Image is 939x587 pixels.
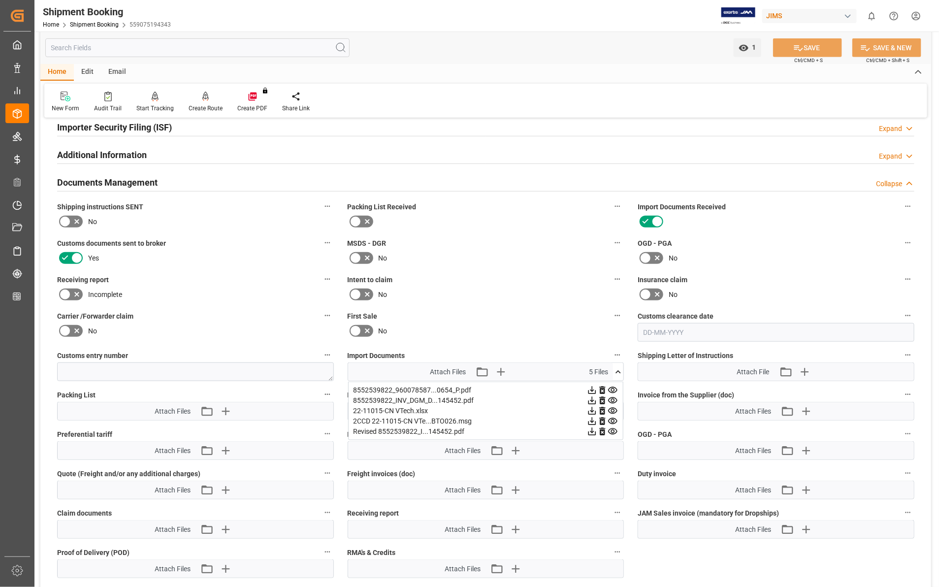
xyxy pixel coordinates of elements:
button: OGD - PGA [902,427,914,440]
span: Attach Files [445,485,481,495]
span: 5 Files [589,367,608,377]
span: No [379,253,388,263]
span: Import Documents Received [638,202,726,212]
span: Freight invoices (doc) [348,469,416,479]
button: Intent to claim [611,273,624,286]
span: Attach Files [735,446,771,456]
input: DD-MM-YYYY [638,323,914,342]
div: Edit [74,64,101,81]
button: Receiving report [321,273,334,286]
button: JAM Sales invoice (mandatory for Dropships) [902,506,914,519]
div: New Form [52,104,79,113]
button: Help Center [883,5,905,27]
button: Packing List Received [611,200,624,213]
span: Claim documents [57,508,112,519]
button: Import Documents [611,349,624,361]
span: Intent to claim [348,275,393,285]
div: Create Route [189,104,223,113]
button: Preferential tariff [321,427,334,440]
button: Quote (Freight and/or any additional charges) [321,467,334,480]
button: First Sale [611,309,624,322]
span: No [669,253,678,263]
span: Receiving report [57,275,109,285]
div: 8552539822_INV_DGM_D...145452.pdf [354,395,618,406]
span: Insurance claim [638,275,687,285]
span: Import Documents [348,351,405,361]
div: Expand [879,124,902,134]
button: Receiving report [611,506,624,519]
span: Receiving report [348,508,399,519]
a: Shipment Booking [70,21,119,28]
span: No [88,326,97,336]
button: SAVE [773,38,842,57]
span: No [379,326,388,336]
div: Expand [879,151,902,162]
button: Customs clearance date [902,309,914,322]
a: Home [43,21,59,28]
button: JIMS [762,6,861,25]
span: Attach Files [430,367,466,377]
button: Shipping instructions SENT [321,200,334,213]
button: Packing List [321,388,334,401]
button: RMA's & Credits [611,546,624,558]
span: No [379,290,388,300]
span: JAM Sales invoice (mandatory for Dropships) [638,508,779,519]
span: Master [PERSON_NAME] of Lading (doc) [348,390,473,400]
span: Carrier /Forwarder claim [57,311,133,322]
button: Import Documents Received [902,200,914,213]
span: Customs clearance date [638,311,713,322]
span: Attach Files [155,446,191,456]
img: Exertis%20JAM%20-%20Email%20Logo.jpg_1722504956.jpg [721,7,755,25]
span: No [669,290,678,300]
h2: Importer Security Filing (ISF) [57,121,172,134]
button: Carrier /Forwarder claim [321,309,334,322]
span: Packing List Received [348,202,417,212]
span: Attach Files [445,564,481,574]
span: Attach File [737,367,770,377]
span: Yes [88,253,99,263]
span: OGD - PGA [638,238,672,249]
span: Attach Files [155,406,191,417]
span: Customs entry number [57,351,128,361]
span: Attach Files [735,406,771,417]
span: Customs documents sent to broker [57,238,166,249]
button: Claim documents [321,506,334,519]
button: Shipping Letter of Instructions [902,349,914,361]
span: Packing List [57,390,96,400]
button: Freight invoices (doc) [611,467,624,480]
span: Attach Files [735,485,771,495]
div: 22-11015-CN VTech.xlsx [354,406,618,416]
span: First Sale [348,311,378,322]
button: Customs documents sent to broker [321,236,334,249]
div: Audit Trail [94,104,122,113]
span: Attach Files [735,524,771,535]
span: Ctrl/CMD + S [794,57,823,64]
span: RMA's & Credits [348,548,396,558]
span: Proof of Delivery (POD) [57,548,130,558]
span: MSDS - DGR [348,238,387,249]
div: Start Tracking [136,104,174,113]
span: OGD - PGA [638,429,672,440]
div: JIMS [762,9,857,23]
button: Invoice from the Supplier (doc) [902,388,914,401]
div: 8552539822_960078587...0654_P.pdf [354,385,618,395]
span: MSDS - DGR [348,429,387,440]
button: SAVE & NEW [852,38,921,57]
div: Home [40,64,74,81]
div: Share Link [282,104,310,113]
span: Ctrl/CMD + Shift + S [866,57,909,64]
span: 1 [749,43,756,51]
div: Revised 8552539822_I...145452.pdf [354,426,618,437]
span: Preferential tariff [57,429,112,440]
button: open menu [734,38,761,57]
span: Duty invoice [638,469,676,479]
div: Email [101,64,133,81]
span: Quote (Freight and/or any additional charges) [57,469,200,479]
button: Duty invoice [902,467,914,480]
button: Insurance claim [902,273,914,286]
div: 2CCD 22-11015-CN VTe...BTO026.msg [354,416,618,426]
span: Shipping Letter of Instructions [638,351,733,361]
span: Attach Files [445,446,481,456]
button: OGD - PGA [902,236,914,249]
span: Invoice from the Supplier (doc) [638,390,734,400]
